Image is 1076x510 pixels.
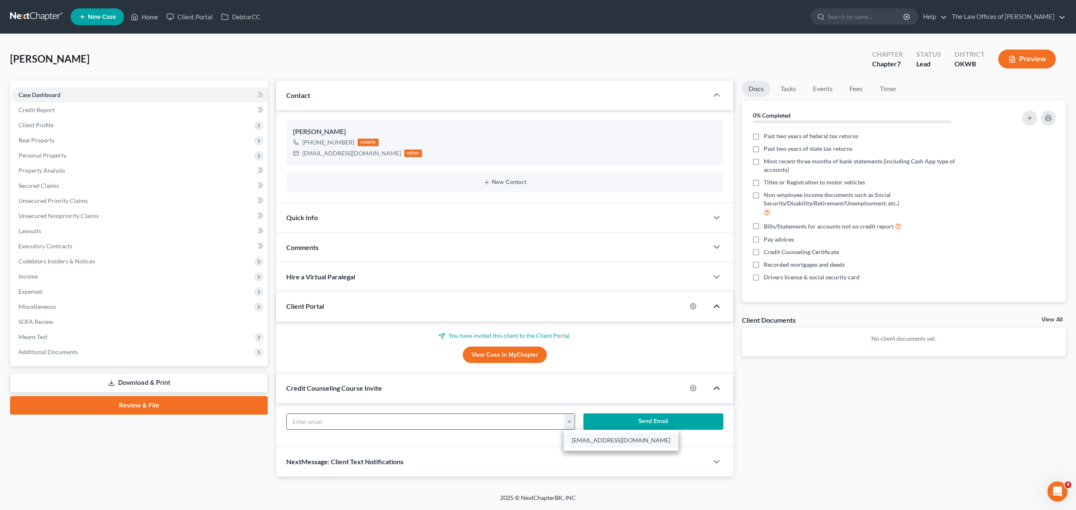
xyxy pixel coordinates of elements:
[955,59,985,69] div: OKWB
[10,53,90,65] span: [PERSON_NAME]
[742,315,796,324] div: Client Documents
[18,333,47,340] span: Means Test
[12,223,268,239] a: Lawsuits
[18,137,55,144] span: Real Property
[764,157,978,174] span: Most recent three months of bank statements (including Cash App type of accounts)
[18,227,41,234] span: Lawsuits
[749,334,1059,343] p: No client documents yet.
[764,191,978,208] span: Non-employee income documents such as Social Security/Disability/Retirement/Unemployment, etc.)
[88,14,116,20] span: New Case
[286,243,319,251] span: Comments
[764,178,865,187] span: Titles or Registration to motor vehicles
[18,167,65,174] span: Property Analysis
[564,433,678,447] a: [EMAIL_ADDRESS][DOMAIN_NAME]
[916,50,941,59] div: Status
[18,258,95,265] span: Codebtors Insiders & Notices
[12,239,268,254] a: Executory Contracts
[774,81,803,97] a: Tasks
[948,9,1065,24] a: The Law Offices of [PERSON_NAME]
[18,121,53,129] span: Client Profile
[998,50,1056,68] button: Preview
[1065,481,1071,488] span: 4
[10,396,268,415] a: Review & File
[127,9,162,24] a: Home
[18,212,99,219] span: Unsecured Nonpriority Claims
[18,273,38,280] span: Income
[583,413,723,430] button: Send Email
[806,81,839,97] a: Events
[293,127,717,137] div: [PERSON_NAME]
[828,9,905,24] input: Search by name...
[286,384,382,392] span: Credit Counseling Course Invite
[764,132,858,140] span: Past two years of federal tax returns
[302,138,354,147] div: [PHONE_NUMBER]
[872,50,903,59] div: Chapter
[12,314,268,329] a: SOFA Review
[764,145,852,153] span: Past two years of state tax returns
[873,81,903,97] a: Timer
[286,457,403,465] span: NextMessage: Client Text Notifications
[18,303,56,310] span: Miscellaneous
[955,50,985,59] div: District
[764,273,860,281] span: Drivers license & social security card
[764,248,839,256] span: Credit Counseling Certificate
[18,106,55,113] span: Credit Report
[919,9,947,24] a: Help
[18,318,53,325] span: SOFA Review
[293,179,717,186] button: New Contact
[872,59,903,69] div: Chapter
[843,81,870,97] a: Fees
[916,59,941,69] div: Lead
[358,139,379,146] div: mobile
[12,87,268,103] a: Case Dashboard
[1042,317,1063,323] a: View All
[12,163,268,178] a: Property Analysis
[18,242,72,250] span: Executory Contracts
[287,414,564,430] input: Enter email
[404,150,422,157] div: other
[286,91,310,99] span: Contact
[12,193,268,208] a: Unsecured Priority Claims
[302,149,401,158] div: [EMAIL_ADDRESS][DOMAIN_NAME]
[753,112,791,119] strong: 0% Completed
[286,331,723,340] p: You have invited this client to the Client Portal.
[18,152,66,159] span: Personal Property
[286,273,355,281] span: Hire a Virtual Paralegal
[897,60,901,68] span: 7
[286,302,324,310] span: Client Portal
[18,288,42,295] span: Expenses
[764,235,794,244] span: Pay advices
[742,81,770,97] a: Docs
[12,178,268,193] a: Secured Claims
[10,373,268,393] a: Download & Print
[764,260,845,269] span: Recorded mortgages and deeds
[12,208,268,223] a: Unsecured Nonpriority Claims
[162,9,217,24] a: Client Portal
[18,197,88,204] span: Unsecured Priority Claims
[298,494,778,509] div: 2025 © NextChapterBK, INC
[12,103,268,118] a: Credit Report
[18,182,59,189] span: Secured Claims
[18,348,78,355] span: Additional Documents
[286,213,318,221] span: Quick Info
[764,222,894,231] span: Bills/Statements for accounts not on credit report
[1047,481,1068,502] iframe: Intercom live chat
[217,9,264,24] a: DebtorCC
[18,91,61,98] span: Case Dashboard
[463,347,547,363] a: View Case in MyChapter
